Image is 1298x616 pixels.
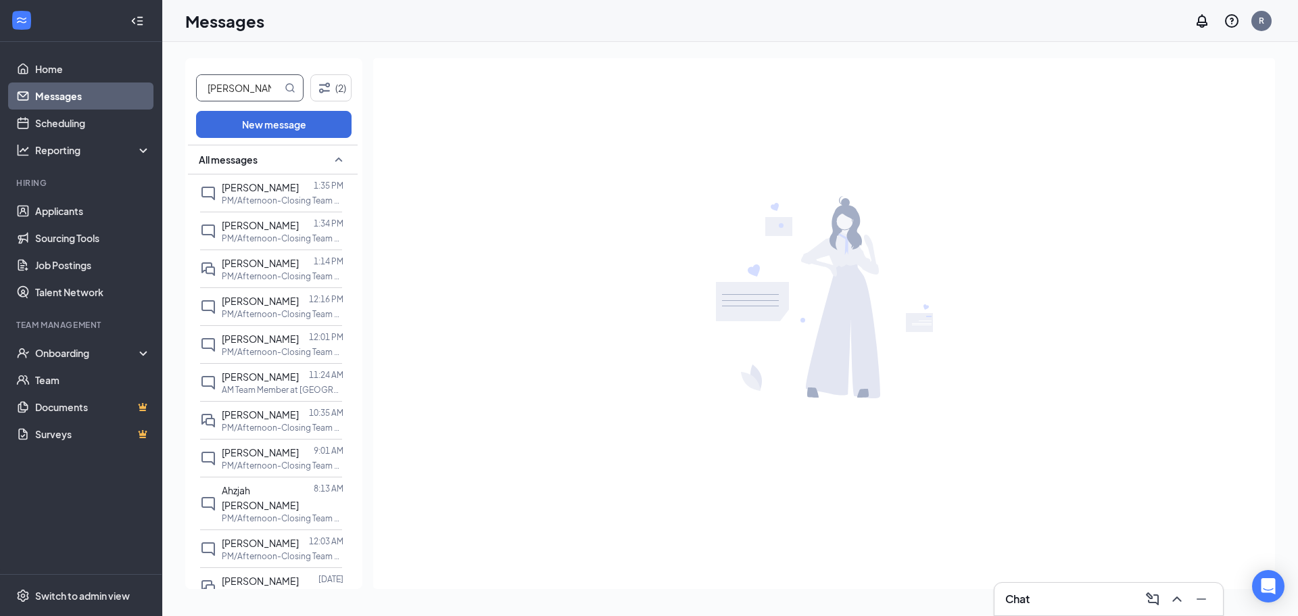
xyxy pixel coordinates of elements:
a: Messages [35,82,151,110]
p: 11:24 AM [309,369,343,381]
svg: DoubleChat [200,412,216,429]
svg: Filter [316,80,333,96]
span: [PERSON_NAME] [222,537,299,549]
svg: Collapse [130,14,144,28]
svg: ChatInactive [200,337,216,353]
svg: ComposeMessage [1145,591,1161,607]
span: [PERSON_NAME] [222,333,299,345]
button: ChevronUp [1166,588,1188,610]
a: Job Postings [35,252,151,279]
h3: Chat [1005,592,1030,607]
svg: ChatInactive [200,375,216,391]
div: Onboarding [35,346,139,360]
p: PM/Afternoon-Closing Team Member at [GEOGRAPHIC_DATA] [222,513,343,524]
input: Search [197,75,282,101]
p: PM/Afternoon-Closing Team Member at [GEOGRAPHIC_DATA] [222,422,343,433]
div: R [1259,15,1264,26]
svg: ChatInactive [200,450,216,467]
p: 10:35 AM [309,407,343,419]
p: PM/Afternoon-Closing Team Member at [GEOGRAPHIC_DATA] [222,195,343,206]
p: 8:13 AM [314,483,343,494]
svg: ChatInactive [200,496,216,512]
div: Reporting [35,143,151,157]
span: [PERSON_NAME] [222,295,299,307]
p: 12:01 PM [309,331,343,343]
p: AM Team Member at [GEOGRAPHIC_DATA] [222,384,343,396]
a: Talent Network [35,279,151,306]
h1: Messages [185,9,264,32]
svg: Settings [16,589,30,602]
span: [PERSON_NAME] [222,219,299,231]
span: Ahzjah [PERSON_NAME] [222,484,299,511]
p: 12:03 AM [309,536,343,547]
div: Open Intercom Messenger [1252,570,1284,602]
svg: UserCheck [16,346,30,360]
p: PM/Afternoon-Closing Team Member at [GEOGRAPHIC_DATA] [222,550,343,562]
button: Filter (2) [310,74,352,101]
svg: ChevronUp [1169,591,1185,607]
p: 1:34 PM [314,218,343,229]
span: All messages [199,153,258,166]
div: Hiring [16,177,148,189]
svg: ChatInactive [200,185,216,202]
a: Home [35,55,151,82]
span: [PERSON_NAME] [222,257,299,269]
svg: ChatInactive [200,541,216,557]
svg: WorkstreamLogo [15,14,28,27]
p: [DATE] [318,573,343,585]
span: [PERSON_NAME] [222,446,299,458]
p: 12:16 PM [309,293,343,305]
a: Scheduling [35,110,151,137]
p: PM/Afternoon-Closing Team Member at [GEOGRAPHIC_DATA] [222,308,343,320]
button: Minimize [1191,588,1212,610]
svg: MagnifyingGlass [285,82,295,93]
a: Team [35,366,151,394]
div: Switch to admin view [35,589,130,602]
a: Sourcing Tools [35,224,151,252]
svg: QuestionInfo [1224,13,1240,29]
span: [PERSON_NAME] [222,181,299,193]
p: 1:35 PM [314,180,343,191]
a: SurveysCrown [35,421,151,448]
a: Applicants [35,197,151,224]
p: PM/Afternoon-Closing Team Member at [GEOGRAPHIC_DATA] [222,588,343,600]
p: PM/Afternoon-Closing Team Member at [GEOGRAPHIC_DATA] [222,460,343,471]
p: 9:01 AM [314,445,343,456]
p: PM/Afternoon-Closing Team Member at [GEOGRAPHIC_DATA] [222,346,343,358]
div: Team Management [16,319,148,331]
span: [PERSON_NAME] [222,408,299,421]
span: [PERSON_NAME] [222,575,299,587]
svg: Minimize [1193,591,1209,607]
svg: DoubleChat [200,579,216,595]
svg: Notifications [1194,13,1210,29]
svg: DoubleChat [200,261,216,277]
span: [PERSON_NAME] [222,371,299,383]
button: New message [196,111,352,138]
svg: ChatInactive [200,223,216,239]
p: PM/Afternoon-Closing Team Member at [GEOGRAPHIC_DATA] [222,270,343,282]
p: PM/Afternoon-Closing Team Member at [GEOGRAPHIC_DATA] [222,233,343,244]
button: ComposeMessage [1142,588,1163,610]
svg: ChatInactive [200,299,216,315]
svg: SmallChevronUp [331,151,347,168]
svg: Analysis [16,143,30,157]
a: DocumentsCrown [35,394,151,421]
p: 1:14 PM [314,256,343,267]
